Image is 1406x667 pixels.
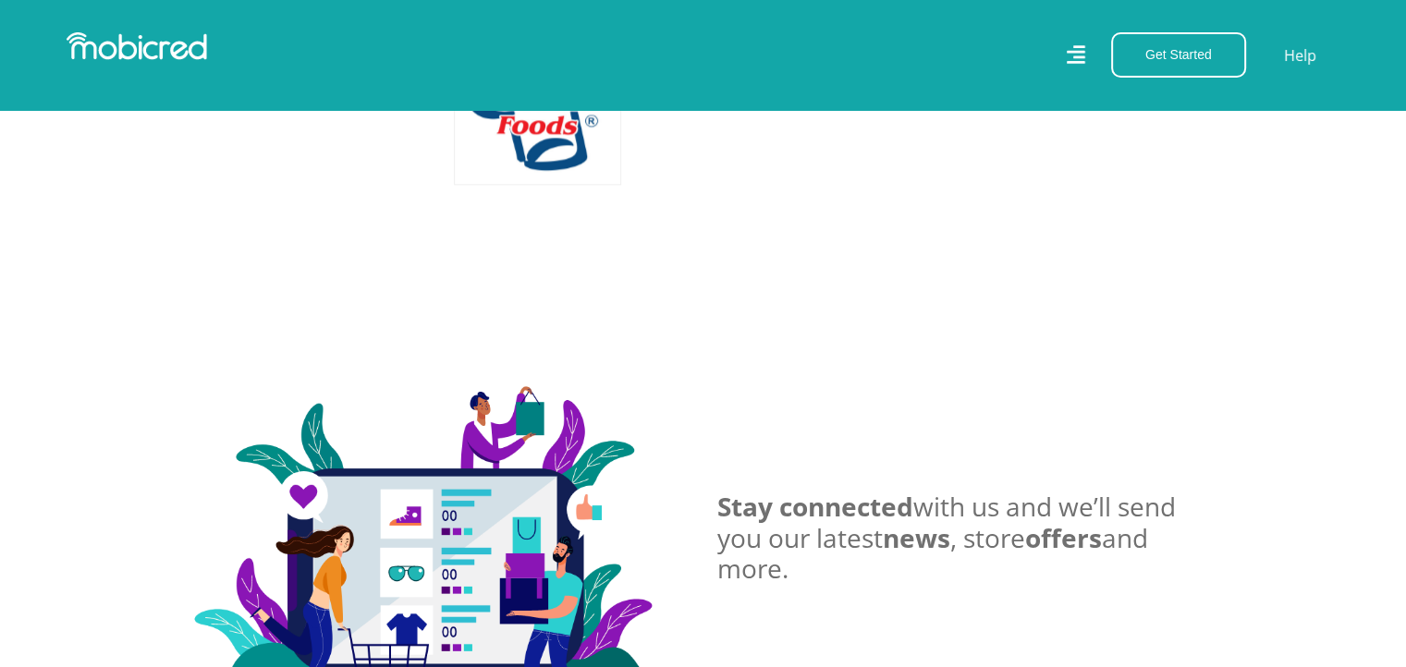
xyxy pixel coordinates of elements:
span: news [883,520,950,555]
span: offers [1025,520,1102,555]
img: Mobicred [67,32,207,60]
h3: with us and we’ll send you our latest , store and more. [717,491,1216,585]
span: Stay connected [717,489,913,524]
a: Help [1283,43,1317,67]
button: Get Started [1111,32,1246,78]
